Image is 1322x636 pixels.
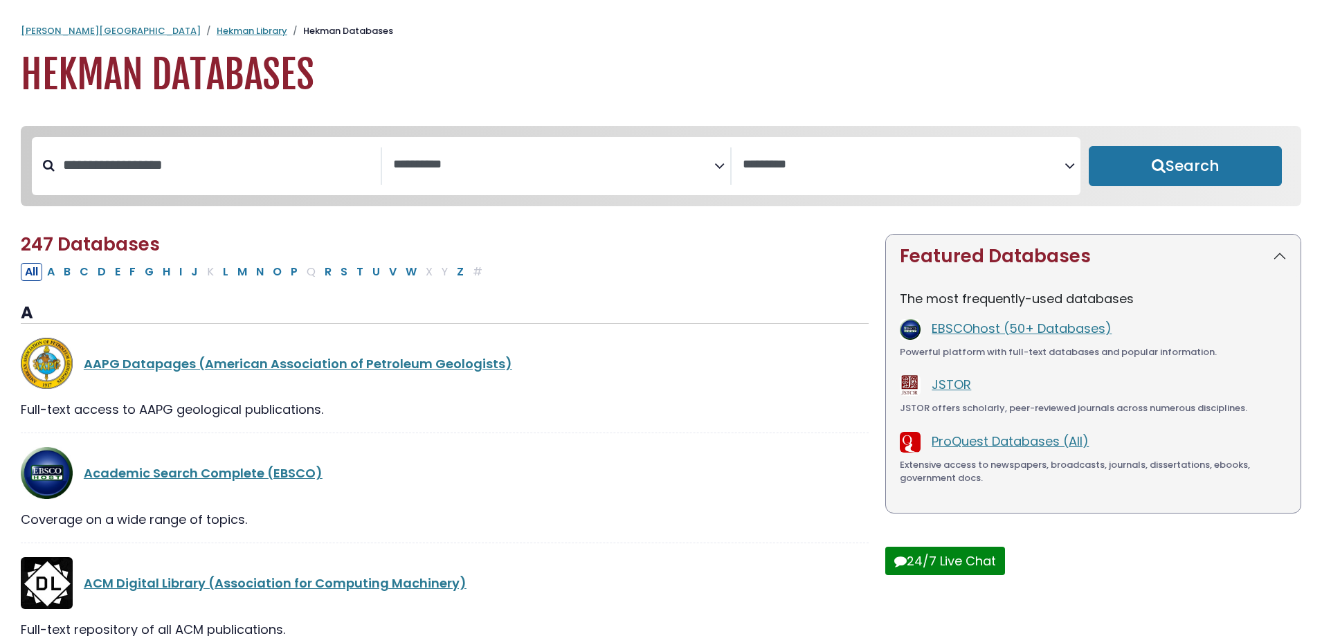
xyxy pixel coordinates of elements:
a: Academic Search Complete (EBSCO) [84,464,323,482]
button: All [21,263,42,281]
div: Alpha-list to filter by first letter of database name [21,262,488,280]
button: Filter Results R [320,263,336,281]
button: Filter Results N [252,263,268,281]
button: Filter Results A [43,263,59,281]
button: Filter Results G [141,263,158,281]
button: Filter Results I [175,263,186,281]
button: Filter Results O [269,263,286,281]
input: Search database by title or keyword [55,154,381,176]
button: 24/7 Live Chat [885,547,1005,575]
button: Filter Results U [368,263,384,281]
nav: Search filters [21,126,1301,206]
button: Filter Results B [60,263,75,281]
a: ACM Digital Library (Association for Computing Machinery) [84,574,467,592]
button: Filter Results V [385,263,401,281]
button: Submit for Search Results [1089,146,1282,186]
textarea: Search [393,158,715,172]
p: The most frequently-used databases [900,289,1287,308]
button: Filter Results E [111,263,125,281]
div: Extensive access to newspapers, broadcasts, journals, dissertations, ebooks, government docs. [900,458,1287,485]
button: Filter Results P [287,263,302,281]
a: EBSCOhost (50+ Databases) [932,320,1112,337]
a: AAPG Datapages (American Association of Petroleum Geologists) [84,355,512,372]
button: Filter Results Z [453,263,468,281]
button: Filter Results W [401,263,421,281]
button: Filter Results H [159,263,174,281]
div: Full-text access to AAPG geological publications. [21,400,869,419]
div: Powerful platform with full-text databases and popular information. [900,345,1287,359]
button: Filter Results C [75,263,93,281]
div: Coverage on a wide range of topics. [21,510,869,529]
div: JSTOR offers scholarly, peer-reviewed journals across numerous disciplines. [900,401,1287,415]
a: ProQuest Databases (All) [932,433,1089,450]
button: Filter Results T [352,263,368,281]
button: Filter Results M [233,263,251,281]
button: Filter Results D [93,263,110,281]
button: Filter Results S [336,263,352,281]
a: JSTOR [932,376,971,393]
button: Featured Databases [886,235,1301,278]
textarea: Search [743,158,1065,172]
h3: A [21,303,869,324]
button: Filter Results J [187,263,202,281]
li: Hekman Databases [287,24,393,38]
a: Hekman Library [217,24,287,37]
a: [PERSON_NAME][GEOGRAPHIC_DATA] [21,24,201,37]
nav: breadcrumb [21,24,1301,38]
span: 247 Databases [21,232,160,257]
button: Filter Results F [125,263,140,281]
h1: Hekman Databases [21,52,1301,98]
button: Filter Results L [219,263,233,281]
